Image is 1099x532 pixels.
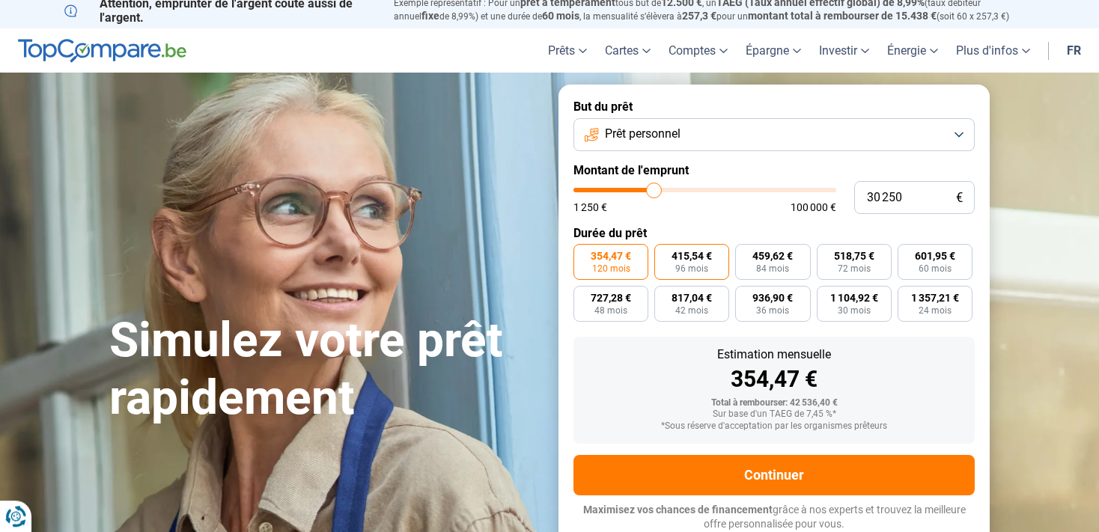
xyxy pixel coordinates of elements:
[956,192,963,204] span: €
[834,251,874,261] span: 518,75 €
[838,264,871,273] span: 72 mois
[1058,28,1090,73] a: fr
[109,312,541,427] h1: Simulez votre prêt rapidement
[591,251,631,261] span: 354,47 €
[675,264,708,273] span: 96 mois
[18,39,186,63] img: TopCompare
[605,126,681,142] span: Prêt personnel
[756,264,789,273] span: 84 mois
[596,28,660,73] a: Cartes
[919,264,952,273] span: 60 mois
[591,293,631,303] span: 727,28 €
[573,163,975,177] label: Montant de l'emprunt
[752,293,793,303] span: 936,90 €
[838,306,871,315] span: 30 mois
[791,202,836,213] span: 100 000 €
[585,421,963,432] div: *Sous réserve d'acceptation par les organismes prêteurs
[542,10,579,22] span: 60 mois
[682,10,716,22] span: 257,3 €
[585,368,963,391] div: 354,47 €
[675,306,708,315] span: 42 mois
[737,28,810,73] a: Épargne
[915,251,955,261] span: 601,95 €
[660,28,737,73] a: Comptes
[585,398,963,409] div: Total à rembourser: 42 536,40 €
[878,28,947,73] a: Énergie
[573,503,975,532] p: grâce à nos experts et trouvez la meilleure offre personnalisée pour vous.
[573,100,975,114] label: But du prêt
[810,28,878,73] a: Investir
[672,293,712,303] span: 817,04 €
[585,349,963,361] div: Estimation mensuelle
[672,251,712,261] span: 415,54 €
[539,28,596,73] a: Prêts
[947,28,1039,73] a: Plus d'infos
[592,264,630,273] span: 120 mois
[421,10,439,22] span: fixe
[756,306,789,315] span: 36 mois
[748,10,937,22] span: montant total à rembourser de 15.438 €
[573,226,975,240] label: Durée du prêt
[594,306,627,315] span: 48 mois
[911,293,959,303] span: 1 357,21 €
[585,409,963,420] div: Sur base d'un TAEG de 7,45 %*
[919,306,952,315] span: 24 mois
[752,251,793,261] span: 459,62 €
[573,455,975,495] button: Continuer
[583,504,773,516] span: Maximisez vos chances de financement
[573,118,975,151] button: Prêt personnel
[830,293,878,303] span: 1 104,92 €
[573,202,607,213] span: 1 250 €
